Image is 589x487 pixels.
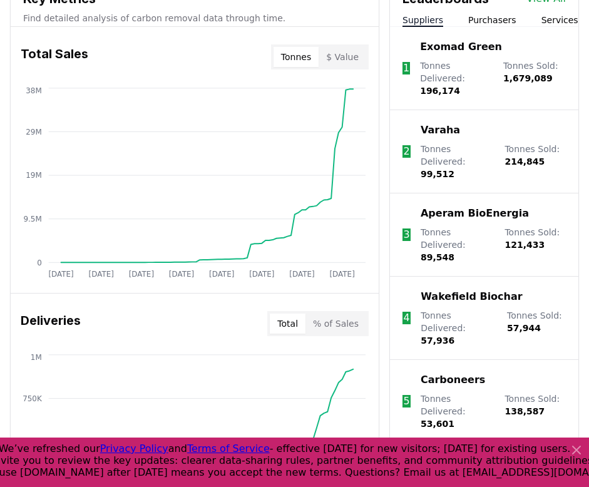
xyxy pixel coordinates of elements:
p: Tonnes Delivered : [420,59,491,97]
p: Tonnes Delivered : [421,226,493,264]
tspan: [DATE] [129,270,154,279]
tspan: [DATE] [89,270,114,279]
tspan: [DATE] [289,270,314,279]
span: 196,174 [420,86,460,96]
h3: Total Sales [21,44,88,69]
button: % of Sales [305,314,366,334]
p: Tonnes Sold : [504,226,566,264]
p: 3 [403,227,409,242]
button: Tonnes [274,47,319,67]
tspan: 1M [31,353,42,362]
a: Varaha [421,123,460,138]
button: Total [270,314,305,334]
p: 1 [403,61,409,76]
tspan: [DATE] [329,270,354,279]
span: 53,601 [421,419,454,429]
a: Wakefield Biochar [421,289,522,304]
tspan: [DATE] [48,270,73,279]
span: 138,587 [504,406,545,416]
tspan: 9.5M [23,215,41,223]
span: 57,936 [421,336,454,346]
tspan: 750K [23,394,43,403]
span: 99,512 [421,169,454,179]
p: 4 [404,310,410,326]
tspan: [DATE] [169,270,194,279]
p: Tonnes Sold : [503,59,566,97]
button: $ Value [319,47,366,67]
span: 57,944 [507,323,541,333]
button: Purchasers [468,14,516,26]
p: Tonnes Sold : [507,309,566,347]
button: Services [541,14,578,26]
a: Carboneers [421,372,485,387]
tspan: 29M [26,128,41,136]
p: Tonnes Delivered : [421,309,494,347]
a: Exomad Green [420,39,502,54]
p: 5 [403,394,409,409]
tspan: [DATE] [209,270,234,279]
span: 121,433 [504,240,545,250]
tspan: 19M [26,171,41,180]
p: Tonnes Sold : [504,392,566,430]
button: Suppliers [402,14,443,26]
p: 2 [403,144,409,159]
span: 1,679,089 [503,73,553,83]
tspan: [DATE] [249,270,274,279]
h3: Deliveries [21,311,81,336]
p: Tonnes Delivered : [421,392,493,430]
p: Tonnes Sold : [504,143,566,180]
span: 89,548 [421,252,454,262]
p: Tonnes Delivered : [421,143,493,180]
tspan: 0 [37,259,42,267]
span: 214,845 [504,156,545,167]
a: Aperam BioEnergia [421,206,529,221]
tspan: 38M [26,86,41,95]
p: Find detailed analysis of carbon removal data through time. [23,12,366,24]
